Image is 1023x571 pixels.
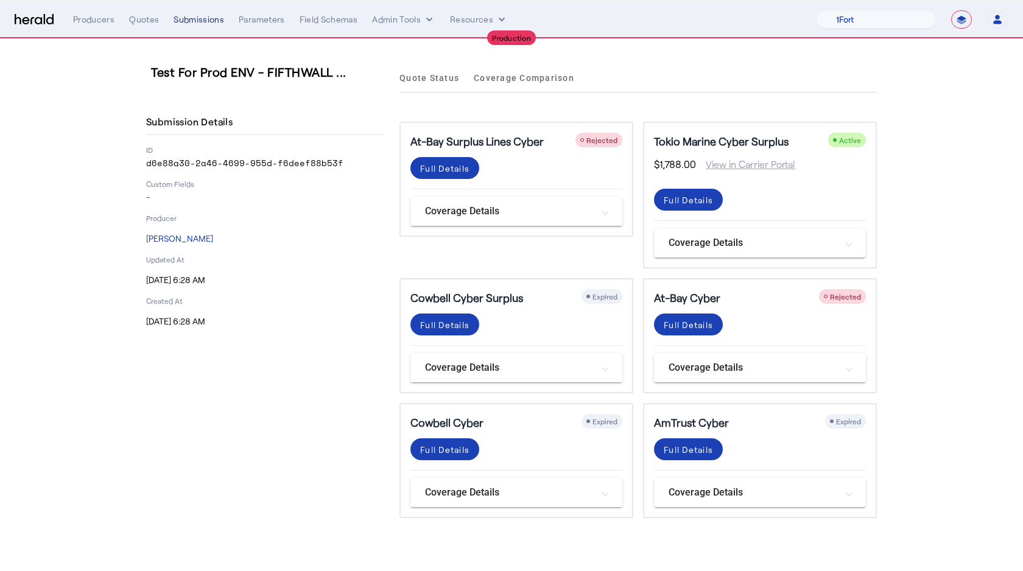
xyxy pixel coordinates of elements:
[399,74,459,82] span: Quote Status
[146,233,385,245] p: [PERSON_NAME]
[654,414,729,431] h5: AmTrust Cyber
[410,353,622,382] mat-expansion-panel-header: Coverage Details
[146,315,385,328] p: [DATE] 6:28 AM
[425,485,593,500] mat-panel-title: Coverage Details
[830,292,861,301] span: Rejected
[410,133,544,150] h5: At-Bay Surplus Lines Cyber
[410,478,622,507] mat-expansion-panel-header: Coverage Details
[664,318,713,331] div: Full Details
[15,14,54,26] img: Herald Logo
[664,194,713,206] div: Full Details
[669,360,837,375] mat-panel-title: Coverage Details
[300,13,358,26] div: Field Schemas
[146,145,385,155] p: ID
[696,157,795,172] span: View in Carrier Portal
[664,443,713,456] div: Full Details
[420,162,469,175] div: Full Details
[654,438,723,460] button: Full Details
[151,63,390,80] h3: Test For Prod ENV - FIFTHWALL ...
[654,157,696,172] span: $1,788.00
[592,417,617,426] span: Expired
[420,318,469,331] div: Full Details
[425,204,593,219] mat-panel-title: Coverage Details
[669,485,837,500] mat-panel-title: Coverage Details
[410,438,479,460] button: Full Details
[487,30,536,45] div: Production
[146,274,385,286] p: [DATE] 6:28 AM
[146,114,237,129] h4: Submission Details
[425,360,593,375] mat-panel-title: Coverage Details
[450,13,508,26] button: Resources dropdown menu
[420,443,469,456] div: Full Details
[654,289,720,306] h5: At-Bay Cyber
[592,292,617,301] span: Expired
[372,13,435,26] button: internal dropdown menu
[654,353,866,382] mat-expansion-panel-header: Coverage Details
[146,213,385,223] p: Producer
[654,228,866,257] mat-expansion-panel-header: Coverage Details
[839,136,861,144] span: Active
[654,189,723,211] button: Full Details
[410,314,479,335] button: Full Details
[146,296,385,306] p: Created At
[239,13,285,26] div: Parameters
[146,179,385,189] p: Custom Fields
[174,13,224,26] div: Submissions
[654,478,866,507] mat-expansion-panel-header: Coverage Details
[410,157,479,179] button: Full Details
[146,191,385,203] p: -
[836,417,861,426] span: Expired
[410,289,523,306] h5: Cowbell Cyber Surplus
[146,254,385,264] p: Updated At
[654,133,789,150] h5: Tokio Marine Cyber Surplus
[586,136,617,144] span: Rejected
[73,13,114,26] div: Producers
[654,314,723,335] button: Full Details
[410,414,483,431] h5: Cowbell Cyber
[410,197,622,226] mat-expansion-panel-header: Coverage Details
[474,63,574,93] a: Coverage Comparison
[146,157,385,169] p: d6e88a30-2a46-4699-955d-f6deef88b53f
[669,236,837,250] mat-panel-title: Coverage Details
[399,63,459,93] a: Quote Status
[129,13,159,26] div: Quotes
[474,74,574,82] span: Coverage Comparison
